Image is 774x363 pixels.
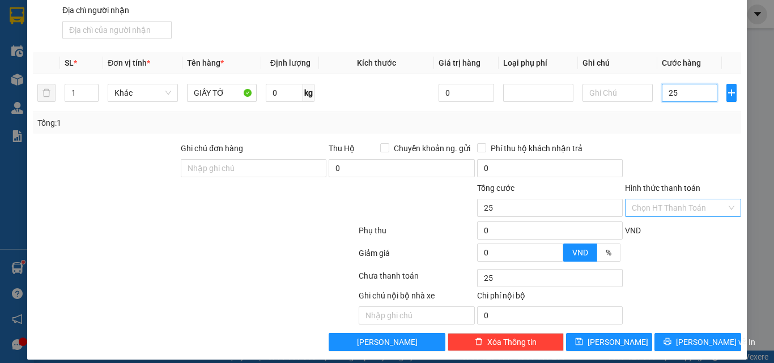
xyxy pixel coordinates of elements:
span: Tổng cước [477,183,514,193]
span: Kích thước [357,58,396,67]
label: Ghi chú đơn hàng [181,144,243,153]
span: [PERSON_NAME] [588,336,648,348]
input: Địa chỉ của người nhận [62,21,172,39]
div: Phụ thu [358,224,476,244]
button: save[PERSON_NAME] [566,333,653,351]
div: Tổng: 1 [37,117,300,129]
span: Cước hàng [662,58,701,67]
th: Loại phụ phí [499,52,578,74]
span: Đơn vị tính [108,58,150,67]
span: Định lượng [270,58,311,67]
span: % [606,248,611,257]
div: Địa chỉ người nhận [62,4,172,16]
div: Ghi chú nội bộ nhà xe [359,289,475,306]
button: printer[PERSON_NAME] và In [654,333,741,351]
span: delete [475,338,483,347]
button: [PERSON_NAME] [329,333,445,351]
span: plus [727,88,736,97]
span: VND [625,226,641,235]
span: SL [65,58,74,67]
input: Ghi Chú [582,84,653,102]
span: [PERSON_NAME] [357,336,418,348]
label: Hình thức thanh toán [625,183,700,193]
span: [PERSON_NAME] và In [676,336,755,348]
span: Giá trị hàng [439,58,480,67]
span: Xóa Thông tin [487,336,537,348]
div: Chưa thanh toán [358,270,476,289]
div: Chi phí nội bộ [477,289,623,306]
span: kg [303,84,314,102]
input: Ghi chú đơn hàng [181,159,326,177]
span: save [575,338,583,347]
span: printer [664,338,671,347]
span: Chuyển khoản ng. gửi [389,142,475,155]
input: Nhập ghi chú [359,306,475,324]
span: Thu Hộ [329,144,355,153]
th: Ghi chú [578,52,657,74]
input: 0 [439,84,494,102]
button: deleteXóa Thông tin [448,333,564,351]
span: Tên hàng [187,58,224,67]
button: plus [726,84,737,102]
span: Phí thu hộ khách nhận trả [486,142,587,155]
input: VD: Bàn, Ghế [187,84,257,102]
div: Giảm giá [358,247,476,267]
span: Khác [114,84,171,101]
button: delete [37,84,56,102]
span: VND [572,248,588,257]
